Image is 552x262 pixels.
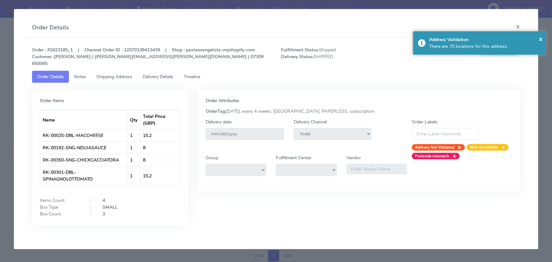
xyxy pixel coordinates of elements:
input: Enter Vendor Name [346,164,407,174]
strong: Order Items [40,98,64,104]
label: Group [206,154,218,161]
strong: Order : #1623185_1 | Channel Order ID : 12070138413439 | Shop : pastaevangelists-myshopify-com [P... [32,47,264,67]
label: Order Labels [412,119,438,125]
div: : [85,204,98,211]
span: Shipping Address [96,74,132,80]
span: Timeline [184,74,200,80]
strong: 3 [103,211,105,217]
strong: Order Attributes [206,98,239,104]
div: [DATE], every 4 weeks, [GEOGRAPHIC_DATA], PAPERLESS, subscription [201,108,517,115]
div: Address Validation [429,36,541,43]
strong: SMALL [103,204,118,210]
h4: Order Details [32,23,69,32]
strong: Postcode mismatch [415,153,449,159]
span: Notes [74,74,86,80]
label: Delivery Channel [294,119,327,125]
td: 8 [140,154,180,166]
td: 1 [127,154,140,166]
div: Box Type [35,204,85,211]
button: Close [538,34,542,44]
span: Shipped SHIPPED [276,47,400,67]
td: 15.2 [140,129,180,141]
strong: Delivery Status: [281,54,313,60]
div: Items Count [35,197,85,204]
td: RK-00350-SNG-CHICKCACCIATORA [40,154,127,166]
span: × [538,35,542,43]
span: × [498,144,505,151]
strong: NOT-SCANNED [470,145,498,150]
strong: Address Not Validated [415,145,454,150]
strong: OrderTag: [206,108,226,114]
td: 8 [140,141,180,154]
span: × [454,144,461,151]
td: RK-00192-SNG-NDUJASAUCE [40,141,127,154]
div: : [85,211,98,217]
span: × [449,153,456,159]
div: There are 70 locations for this address. [429,43,541,50]
label: Fulfillment Center [276,154,311,161]
button: Close [511,18,525,35]
div: Box Count [35,211,85,217]
th: Name [40,110,127,129]
th: Qty [127,110,140,129]
th: Total Price (GBP) [140,110,180,129]
td: 1 [127,129,140,141]
span: Delivery Details [143,74,173,80]
input: Enter Label Keywords [412,128,478,140]
td: 1 [127,141,140,154]
td: RK-00025-DBL-MACCHEESE [40,129,127,141]
span: Order Details [37,74,64,80]
label: Vendor [346,154,361,161]
td: 15.2 [140,166,180,185]
td: RK-00301-DBL-SPINAGNOLOTTOMATO [40,166,127,185]
ul: Tabs [32,71,520,83]
strong: 4 [103,197,105,204]
td: 1 [127,166,140,185]
strong: Fulfillment Status: [281,47,319,53]
div: : [85,197,98,204]
label: Delivery date [206,119,232,125]
strong: Customer : [32,54,54,60]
